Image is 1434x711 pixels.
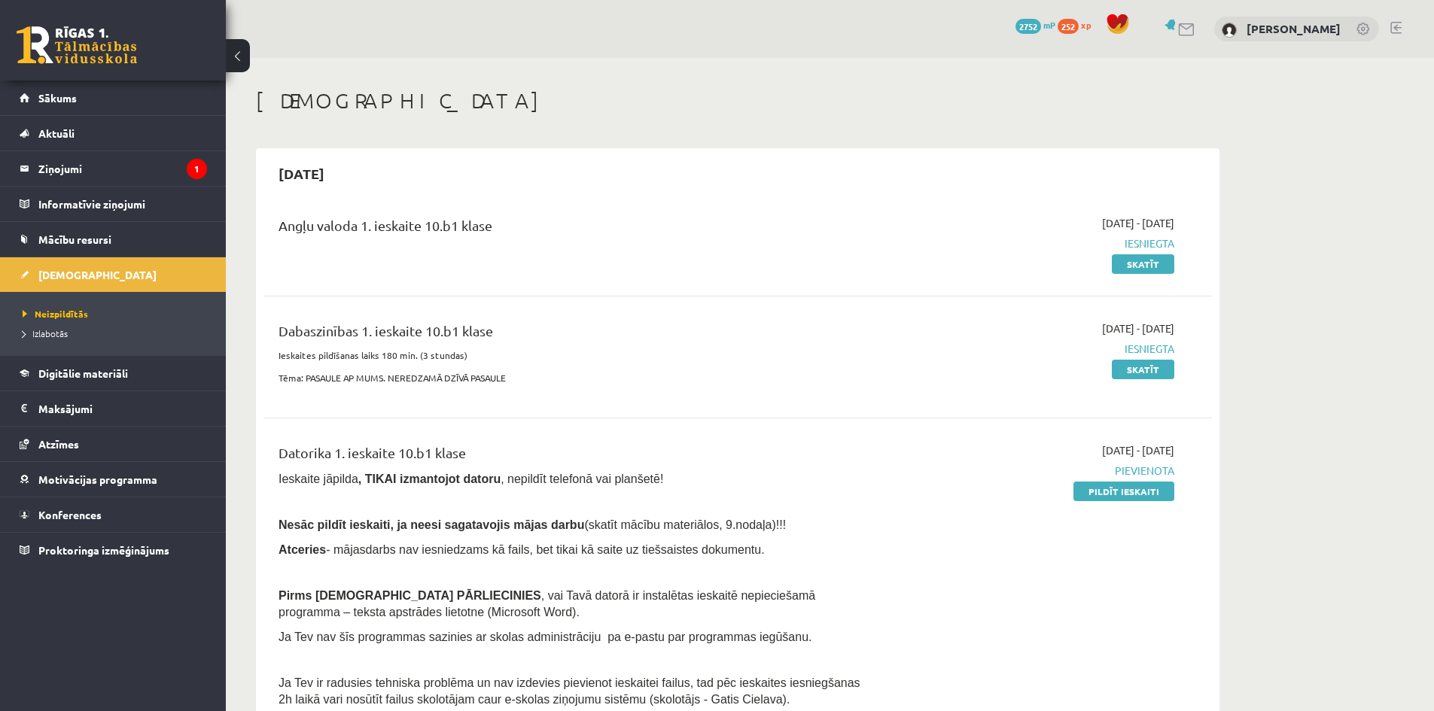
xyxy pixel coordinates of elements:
span: Pievienota [891,463,1174,479]
span: mP [1043,19,1055,31]
div: Dabaszinības 1. ieskaite 10.b1 klase [279,321,868,348]
span: Iesniegta [891,341,1174,357]
span: , vai Tavā datorā ir instalētas ieskaitē nepieciešamā programma – teksta apstrādes lietotne (Micr... [279,589,815,618]
span: Motivācijas programma [38,472,157,486]
legend: Ziņojumi [38,151,207,186]
i: 1 [187,159,207,179]
a: Aktuāli [20,116,207,150]
span: (skatīt mācību materiālos, 9.nodaļa)!!! [584,518,786,531]
span: 2752 [1015,19,1041,34]
div: Angļu valoda 1. ieskaite 10.b1 klase [279,215,868,243]
span: [DATE] - [DATE] [1102,215,1174,231]
a: 2752 mP [1015,19,1055,31]
a: Ziņojumi1 [20,151,207,186]
span: Sākums [38,91,77,105]
a: 252 xp [1058,19,1098,31]
a: Konferences [20,497,207,532]
a: [PERSON_NAME] [1247,21,1341,36]
span: Proktoringa izmēģinājums [38,543,169,557]
a: Mācību resursi [20,222,207,257]
b: , TIKAI izmantojot datoru [358,472,501,485]
span: Izlabotās [23,327,68,339]
a: Izlabotās [23,327,211,340]
span: Atzīmes [38,437,79,451]
span: Digitālie materiāli [38,366,128,380]
p: Ieskaites pildīšanas laiks 180 min. (3 stundas) [279,348,868,362]
img: Agnese Krūmiņa [1222,23,1237,38]
span: xp [1081,19,1091,31]
a: Maksājumi [20,391,207,426]
span: 252 [1058,19,1079,34]
h1: [DEMOGRAPHIC_DATA] [256,88,1219,114]
a: Motivācijas programma [20,462,207,497]
h2: [DATE] [263,156,339,191]
span: Aktuāli [38,126,75,140]
span: - mājasdarbs nav iesniedzams kā fails, bet tikai kā saite uz tiešsaistes dokumentu. [279,543,765,556]
span: [DATE] - [DATE] [1102,321,1174,336]
span: Pirms [DEMOGRAPHIC_DATA] PĀRLIECINIES [279,589,541,602]
span: Konferences [38,508,102,521]
a: Pildīt ieskaiti [1073,482,1174,501]
a: Rīgas 1. Tālmācības vidusskola [17,26,137,64]
span: Nesāc pildīt ieskaiti, ja neesi sagatavojis mājas darbu [279,518,584,531]
a: Digitālie materiāli [20,356,207,390]
a: Sākums [20,81,207,115]
a: Informatīvie ziņojumi [20,187,207,221]
span: [DATE] - [DATE] [1102,442,1174,458]
legend: Maksājumi [38,391,207,426]
span: Iesniegta [891,235,1174,251]
span: Ja Tev ir radusies tehniska problēma un nav izdevies pievienot ieskaitei failus, tad pēc ieskaite... [279,676,860,706]
a: Proktoringa izmēģinājums [20,533,207,567]
b: Atceries [279,543,326,556]
span: Ja Tev nav šīs programmas sazinies ar skolas administrāciju pa e-pastu par programmas iegūšanu. [279,630,811,643]
a: Atzīmes [20,427,207,461]
span: Mācību resursi [38,232,111,246]
span: Neizpildītās [23,308,88,320]
a: Skatīt [1112,254,1174,274]
span: Ieskaite jāpilda , nepildīt telefonā vai planšetē! [279,472,663,485]
a: Neizpildītās [23,307,211,321]
legend: Informatīvie ziņojumi [38,187,207,221]
p: Tēma: PASAULE AP MUMS. NEREDZAMĀ DZĪVĀ PASAULE [279,371,868,384]
a: Skatīt [1112,360,1174,379]
span: [DEMOGRAPHIC_DATA] [38,268,157,281]
a: [DEMOGRAPHIC_DATA] [20,257,207,292]
div: Datorika 1. ieskaite 10.b1 klase [279,442,868,470]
